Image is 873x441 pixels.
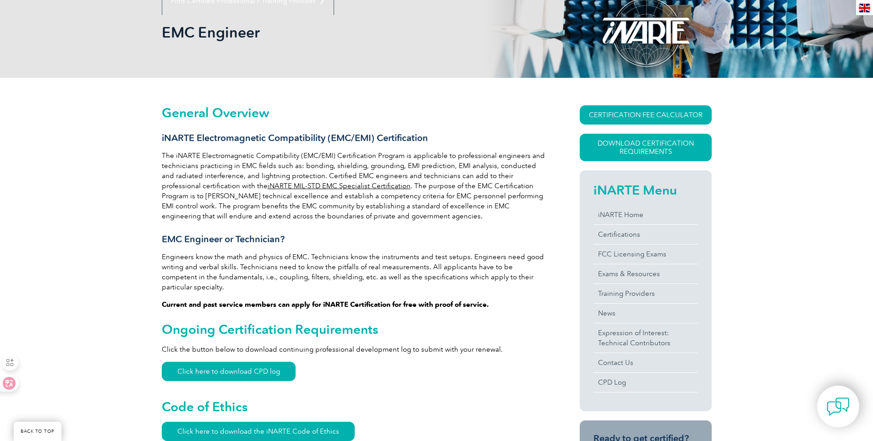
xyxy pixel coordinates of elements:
h2: iNARTE Menu [593,183,698,197]
a: FCC Licensing Exams [593,245,698,264]
img: en [859,4,870,12]
h3: EMC Engineer or Technician? [162,234,547,245]
a: BACK TO TOP [14,422,61,441]
a: Click here to download CPD log [162,362,296,381]
a: CPD Log [593,373,698,392]
a: iNARTE MIL-STD EMC Specialist Certification [268,182,411,190]
h3: iNARTE Electromagnetic Compatibility (EMC/EMI) Certification [162,132,547,144]
a: Expression of Interest:Technical Contributors [593,323,698,353]
h2: Code of Ethics [162,399,547,414]
h2: Ongoing Certification Requirements [162,322,547,337]
p: The iNARTE Electromagnetic Compatibility (EMC/EMI) Certification Program is applicable to profess... [162,151,547,221]
a: Training Providers [593,284,698,303]
h1: EMC Engineer [162,23,514,41]
img: contact-chat.png [827,395,850,418]
a: iNARTE Home [593,205,698,224]
p: Engineers know the math and physics of EMC. Technicians know the instruments and test setups. Eng... [162,252,547,292]
a: Contact Us [593,353,698,372]
h2: General Overview [162,105,547,120]
a: Download Certification Requirements [580,134,712,161]
a: Exams & Resources [593,264,698,283]
a: Certifications [593,225,698,244]
a: Click here to download the iNARTE Code of Ethics [162,422,355,441]
a: CERTIFICATION FEE CALCULATOR [580,105,712,125]
p: Click the button below to download continuing professional development log to submit with your re... [162,344,547,354]
a: News [593,304,698,323]
strong: Current and past service members can apply for iNARTE Certification for free with proof of service. [162,300,489,309]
